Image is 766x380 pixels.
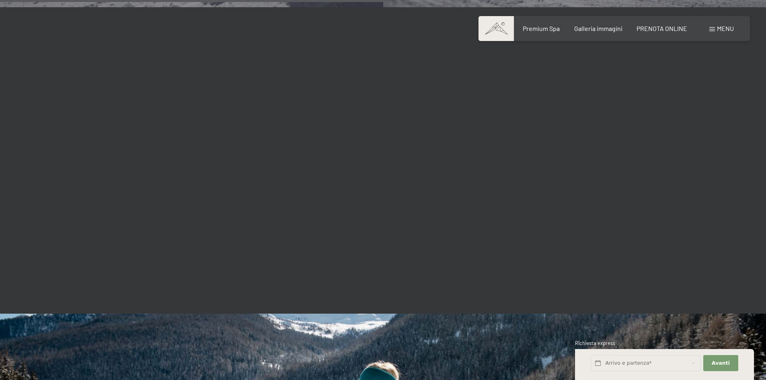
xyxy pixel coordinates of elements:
[575,340,615,346] span: Richiesta express
[574,25,622,32] a: Galleria immagini
[182,47,584,274] iframe: Ski & Snowboarden | Sci & Snowboard | Ski & Snowboard @ Tauferer Ahrntal/Valli di Tures e Aurina
[703,355,738,372] button: Avanti
[637,25,687,32] a: PRENOTA ONLINE
[717,25,734,32] span: Menu
[712,359,730,367] span: Avanti
[523,25,560,32] a: Premium Spa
